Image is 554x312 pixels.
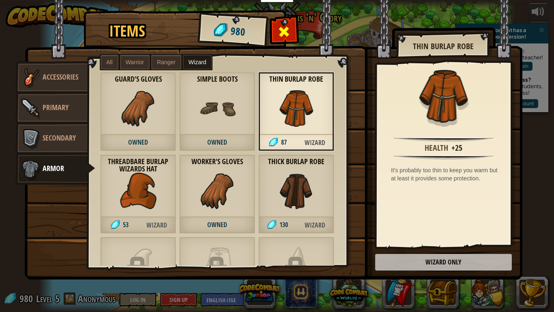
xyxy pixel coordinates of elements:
strong: Simple Boots [179,75,255,84]
img: gem.png [267,220,276,229]
div: Level [258,265,332,273]
div: It's probably too thin to keep you warm but at least it provides some protection. [391,166,500,182]
h1: Items [109,23,145,40]
span: Warrior [126,59,144,65]
img: portrait.png [120,90,157,127]
img: hr.png [393,137,494,142]
span: Secondary [43,133,76,143]
span: Accessories [43,72,78,82]
strong: Thin Burlap Robe [258,75,334,84]
div: Health [425,142,448,154]
div: Level [100,265,174,273]
h2: Thin Burlap Robe [405,42,481,51]
strong: Threadbare Burlap Wizards Hat [100,157,176,173]
img: item-icon-secondary.png [18,126,43,151]
span: Wizard [296,134,334,151]
span: Owned [179,217,255,234]
span: Armor [43,163,64,173]
img: portrait.png [199,90,236,127]
a: Armor [15,153,95,185]
img: portrait.png [116,247,161,292]
img: portrait.png [417,70,470,123]
span: Owned [179,134,255,151]
strong: Thick Burlap Robe [258,157,334,166]
div: Level [179,265,253,273]
img: portrait.png [278,173,315,209]
img: item-icon-accessories.png [18,65,43,90]
strong: Worker's Gloves [179,157,255,166]
img: gem.png [111,220,120,229]
span: All [106,59,113,65]
span: Wizard [189,59,206,65]
span: 53 [123,220,129,229]
span: Wizard [296,217,334,234]
span: Owned [100,134,176,151]
img: portrait.png [278,90,315,127]
img: portrait.png [120,173,157,209]
a: Accessories [15,61,88,94]
span: 980 [230,24,246,39]
span: Primary [43,102,69,113]
span: 87 [281,138,287,147]
img: item-icon-armor.png [18,157,43,181]
img: portrait.png [195,247,240,292]
img: item-icon-primary.png [18,96,43,120]
img: gem.png [269,138,278,147]
span: 130 [279,220,288,229]
div: +25 [451,142,462,154]
a: Primary [15,92,88,124]
img: portrait.png [199,173,236,209]
img: portrait.png [274,247,319,292]
span: Ranger [157,59,176,65]
a: Secondary [15,122,88,155]
img: hr.png [393,155,494,160]
span: Wizard [138,217,176,234]
strong: Guard's Gloves [100,75,176,84]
